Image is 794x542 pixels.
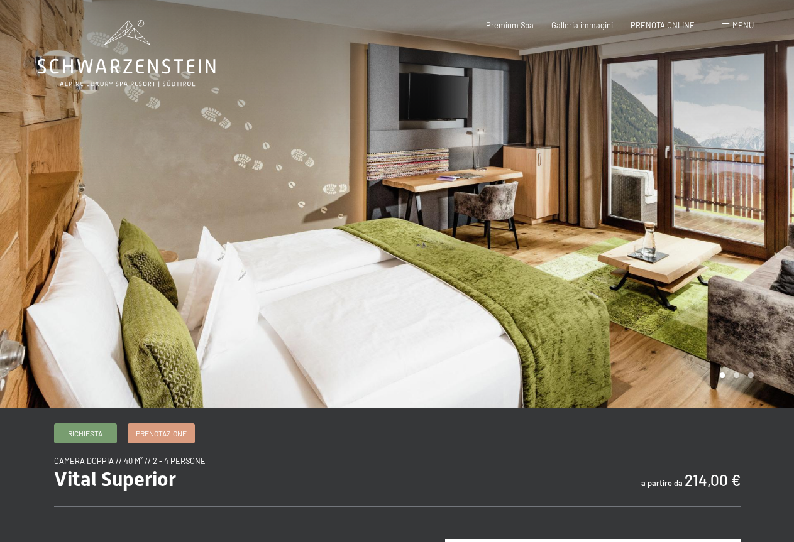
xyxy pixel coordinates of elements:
b: 214,00 € [685,471,741,489]
span: a partire da [641,478,683,488]
span: Prenotazione [136,428,187,439]
a: Richiesta [55,424,116,443]
span: Richiesta [68,428,102,439]
span: Vital Superior [54,467,176,491]
a: Galleria immagini [551,20,613,30]
a: Premium Spa [486,20,534,30]
span: camera doppia // 40 m² // 2 - 4 persone [54,456,206,466]
a: Prenotazione [128,424,194,443]
a: PRENOTA ONLINE [631,20,695,30]
span: Menu [732,20,754,30]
